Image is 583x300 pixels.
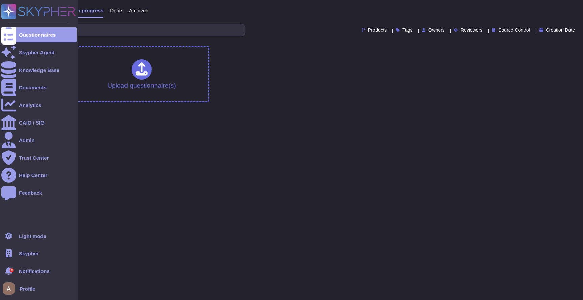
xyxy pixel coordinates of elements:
[76,8,103,13] span: In progress
[19,269,50,274] span: Notifications
[20,286,35,291] span: Profile
[19,251,39,256] span: Skypher
[546,28,575,32] span: Creation Date
[19,190,42,195] div: Feedback
[1,168,77,183] a: Help Center
[461,28,482,32] span: Reviewers
[1,98,77,112] a: Analytics
[19,155,49,160] div: Trust Center
[402,28,413,32] span: Tags
[1,62,77,77] a: Knowledge Base
[129,8,148,13] span: Archived
[19,173,47,178] div: Help Center
[1,150,77,165] a: Trust Center
[1,185,77,200] a: Feedback
[1,27,77,42] a: Questionnaires
[19,120,45,125] div: CAIQ / SIG
[1,80,77,95] a: Documents
[27,24,245,36] input: Search by keywords
[19,67,59,73] div: Knowledge Base
[498,28,530,32] span: Source Control
[19,234,46,239] div: Light mode
[1,281,20,296] button: user
[110,8,122,13] span: Done
[19,138,35,143] div: Admin
[1,45,77,60] a: Skypher Agent
[19,103,41,108] div: Analytics
[19,32,56,37] div: Questionnaires
[1,115,77,130] a: CAIQ / SIG
[107,59,176,89] div: Upload questionnaire(s)
[368,28,387,32] span: Products
[428,28,445,32] span: Owners
[1,133,77,147] a: Admin
[3,282,15,295] img: user
[19,50,54,55] div: Skypher Agent
[10,268,14,272] div: 9+
[19,85,47,90] div: Documents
